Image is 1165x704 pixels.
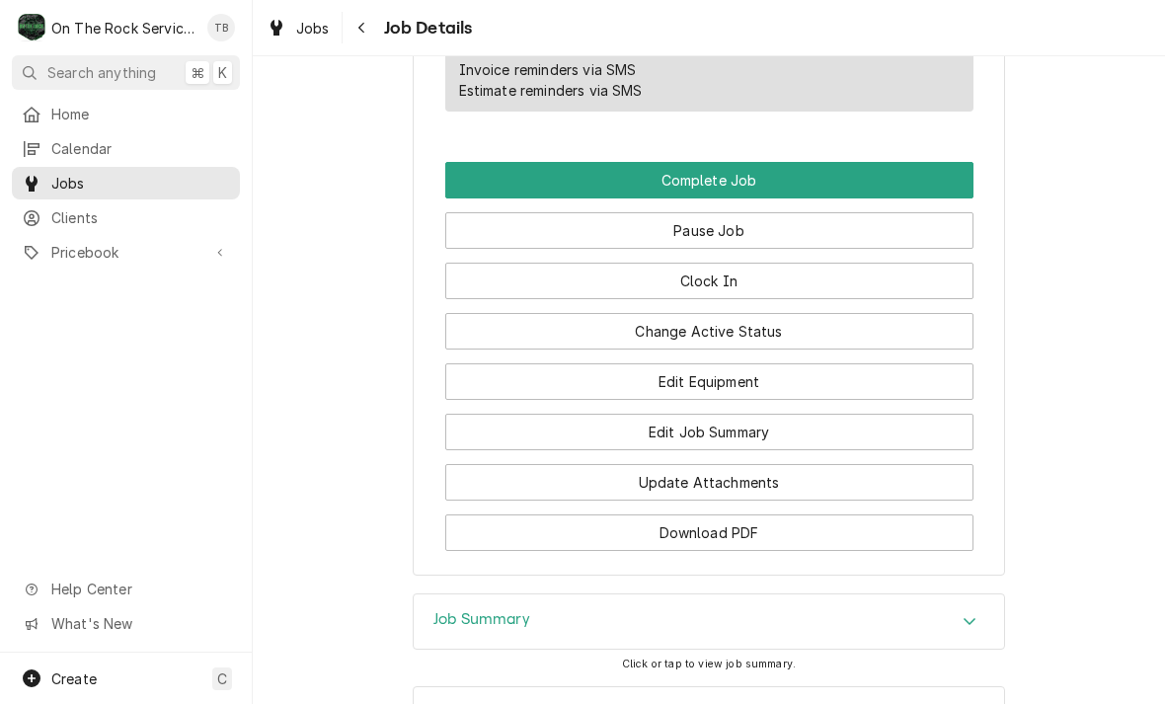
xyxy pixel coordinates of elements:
a: Jobs [12,167,240,199]
div: Reminders [459,40,643,101]
button: Download PDF [445,514,973,551]
button: Navigate back [347,12,378,43]
span: C [217,668,227,689]
span: Search anything [47,62,156,83]
div: Button Group Row [445,350,973,400]
span: ⌘ [191,62,204,83]
div: O [18,14,45,41]
a: Jobs [259,12,338,44]
button: Complete Job [445,162,973,198]
span: What's New [51,613,228,634]
button: Accordion Details Expand Trigger [414,594,1004,650]
button: Edit Job Summary [445,414,973,450]
div: Button Group Row [445,249,973,299]
button: Update Attachments [445,464,973,501]
div: TB [207,14,235,41]
button: Clock In [445,263,973,299]
span: Jobs [296,18,330,39]
div: On The Rock Services's Avatar [18,14,45,41]
div: Button Group Row [445,299,973,350]
div: Job Summary [413,593,1005,651]
div: Button Group Row [445,198,973,249]
a: Go to Pricebook [12,236,240,269]
span: Calendar [51,138,230,159]
div: Accordion Header [414,594,1004,650]
a: Clients [12,201,240,234]
button: Change Active Status [445,313,973,350]
span: Create [51,670,97,687]
span: Help Center [51,579,228,599]
div: Button Group Row [445,501,973,551]
div: Button Group Row [445,162,973,198]
div: Button Group [445,162,973,551]
span: Click or tap to view job summary. [622,658,796,670]
a: Go to Help Center [12,573,240,605]
a: Calendar [12,132,240,165]
span: Jobs [51,173,230,194]
button: Pause Job [445,212,973,249]
span: Home [51,104,230,124]
div: On The Rock Services [51,18,196,39]
h3: Job Summary [433,610,530,629]
button: Search anything⌘K [12,55,240,90]
span: Pricebook [51,242,200,263]
span: K [218,62,227,83]
div: Estimate reminders via SMS [459,80,643,101]
div: Invoice reminders via SMS [459,59,637,80]
a: Home [12,98,240,130]
div: Button Group Row [445,450,973,501]
span: Job Details [378,15,473,41]
button: Edit Equipment [445,363,973,400]
span: Clients [51,207,230,228]
div: Button Group Row [445,400,973,450]
div: Todd Brady's Avatar [207,14,235,41]
a: Go to What's New [12,607,240,640]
